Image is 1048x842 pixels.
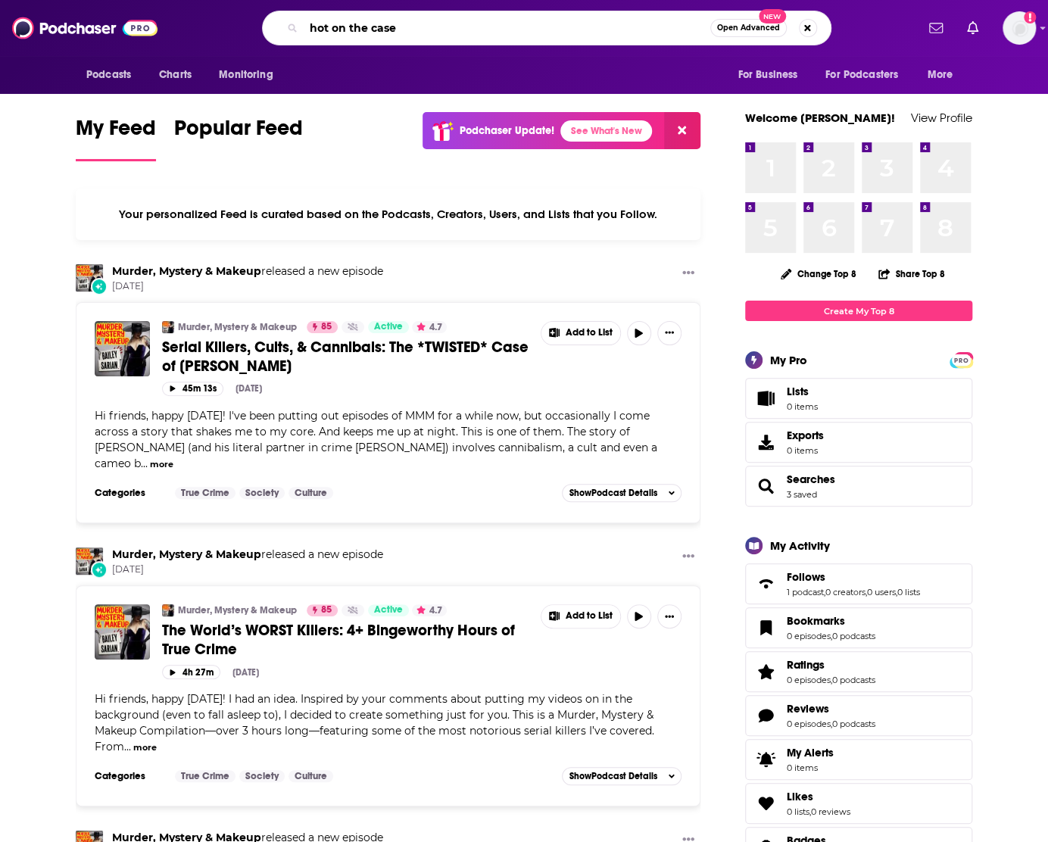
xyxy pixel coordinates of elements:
span: [DATE] [112,280,383,293]
a: 0 creators [825,587,866,597]
a: 0 episodes [787,675,831,685]
button: Show profile menu [1003,11,1036,45]
a: Ratings [750,661,781,682]
a: True Crime [175,487,235,499]
span: Likes [787,790,813,803]
span: Exports [750,432,781,453]
span: 85 [321,320,332,335]
a: Active [368,604,409,616]
span: Add to List [566,610,613,622]
span: Lists [787,385,809,398]
img: Murder, Mystery & Makeup [76,547,103,575]
button: open menu [727,61,816,89]
span: Searches [787,472,835,486]
a: True Crime [175,770,235,782]
span: Ratings [787,658,825,672]
button: Change Top 8 [772,264,866,283]
span: , [896,587,897,597]
a: Searches [750,476,781,497]
button: 4.7 [412,321,447,333]
span: PRO [952,354,970,366]
span: Hi friends, happy [DATE]! I had an idea. Inspired by your comments about putting my videos on in ... [95,692,654,753]
button: Show More Button [676,547,700,566]
a: 0 reviews [811,806,850,817]
a: 0 episodes [787,719,831,729]
button: 4h 27m [162,665,220,679]
div: Your personalized Feed is curated based on the Podcasts, Creators, Users, and Lists that you Follow. [76,189,700,240]
div: New Episode [91,278,108,295]
span: Follows [787,570,825,584]
a: Murder, Mystery & Makeup [178,604,297,616]
button: more [133,741,157,754]
button: open menu [816,61,920,89]
div: My Pro [770,353,807,367]
span: Monitoring [219,64,273,86]
a: Society [239,487,285,499]
a: Bookmarks [787,614,875,628]
span: , [824,587,825,597]
span: Active [374,603,403,618]
span: Hi friends, happy [DATE]! I've been putting out episodes of MMM for a while now, but occasionally... [95,409,657,470]
button: 45m 13s [162,382,223,396]
a: Murder, Mystery & Makeup [112,264,261,278]
span: My Alerts [787,746,834,759]
a: My Feed [76,115,156,161]
a: Likes [787,790,850,803]
img: Podchaser - Follow, Share and Rate Podcasts [12,14,158,42]
button: 4.7 [412,604,447,616]
a: Show notifications dropdown [961,15,984,41]
a: 0 podcasts [832,631,875,641]
span: New [759,9,786,23]
button: Show More Button [676,264,700,283]
span: , [831,631,832,641]
span: Searches [745,466,972,507]
div: [DATE] [235,383,262,394]
a: 0 podcasts [832,719,875,729]
a: Create My Top 8 [745,301,972,321]
span: My Feed [76,115,156,150]
img: User Profile [1003,11,1036,45]
a: Welcome [PERSON_NAME]! [745,111,895,125]
img: Murder, Mystery & Makeup [162,604,174,616]
a: Likes [750,793,781,814]
span: Charts [159,64,192,86]
a: Reviews [750,705,781,726]
a: Follows [787,570,920,584]
span: , [831,675,832,685]
button: Show More Button [541,605,620,628]
span: Ratings [745,651,972,692]
span: ... [124,740,131,753]
button: Show More Button [657,321,682,345]
button: open menu [76,61,151,89]
a: The World’s WORST KIllers: 4+ Bingeworthy Hours of True Crime [162,621,530,659]
a: Exports [745,422,972,463]
span: 85 [321,603,332,618]
span: Lists [750,388,781,409]
a: Culture [289,487,333,499]
h3: released a new episode [112,264,383,279]
img: Serial Killers, Cults, & Cannibals: The *TWISTED* Case of Ottis Toole [95,321,150,376]
span: Exports [787,429,824,442]
svg: Add a profile image [1024,11,1036,23]
p: Podchaser Update! [460,124,554,137]
a: Murder, Mystery & Makeup [76,264,103,292]
a: Bookmarks [750,617,781,638]
h3: Categories [95,770,163,782]
button: open menu [208,61,292,89]
a: Serial Killers, Cults, & Cannibals: The *TWISTED* Case of [PERSON_NAME] [162,338,530,376]
span: Reviews [745,695,972,736]
a: 3 saved [787,489,817,500]
span: [DATE] [112,563,383,576]
span: Serial Killers, Cults, & Cannibals: The *TWISTED* Case of [PERSON_NAME] [162,338,529,376]
span: Popular Feed [174,115,303,150]
a: 1 podcast [787,587,824,597]
span: Lists [787,385,818,398]
span: The World’s WORST KIllers: 4+ Bingeworthy Hours of True Crime [162,621,515,659]
span: Follows [745,563,972,604]
a: PRO [952,354,970,365]
span: Open Advanced [717,24,780,32]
